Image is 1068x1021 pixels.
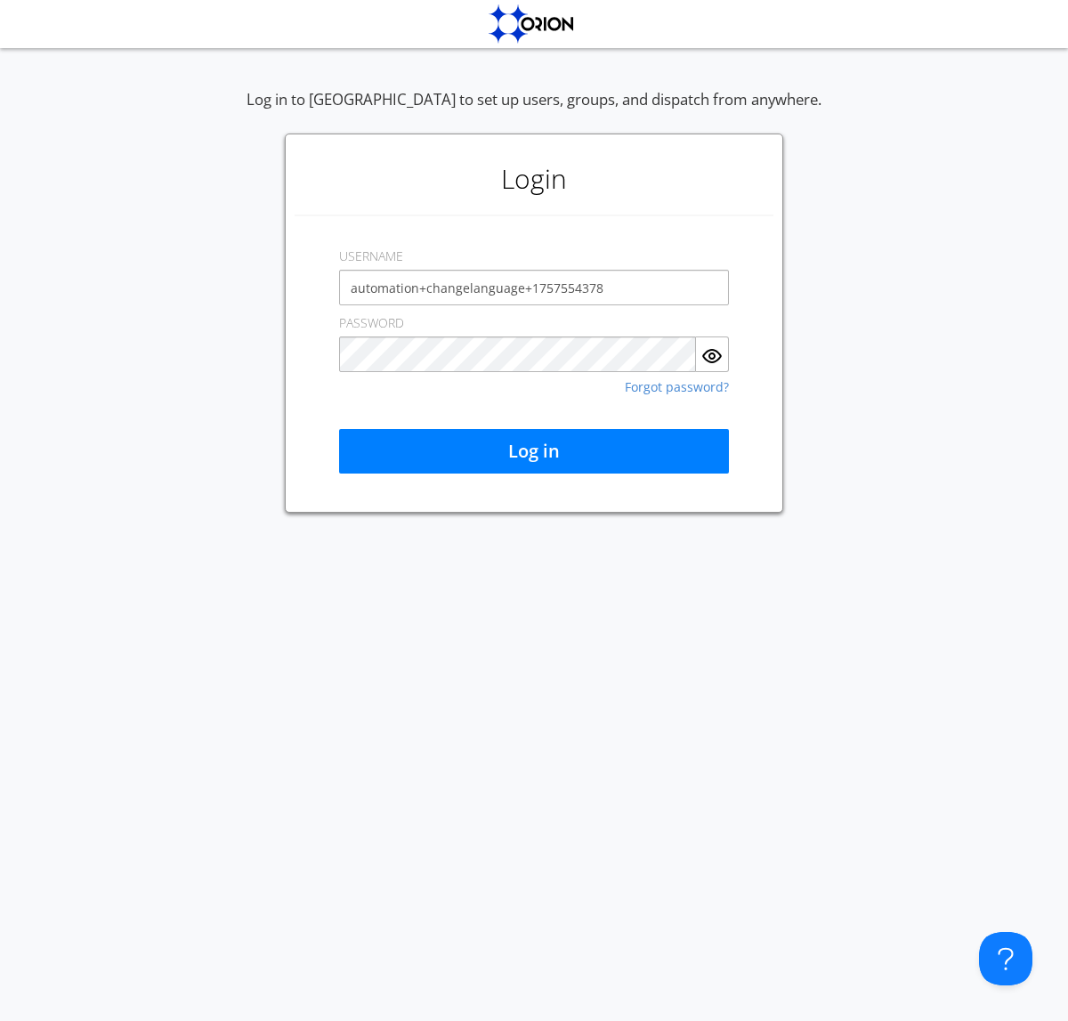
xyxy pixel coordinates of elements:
[625,381,729,393] a: Forgot password?
[696,336,729,372] button: Show Password
[339,247,403,265] label: USERNAME
[339,336,696,372] input: Password
[247,89,821,134] div: Log in to [GEOGRAPHIC_DATA] to set up users, groups, and dispatch from anywhere.
[979,932,1032,985] iframe: Toggle Customer Support
[295,143,773,215] h1: Login
[339,314,404,332] label: PASSWORD
[701,345,723,367] img: eye.svg
[339,429,729,474] button: Log in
